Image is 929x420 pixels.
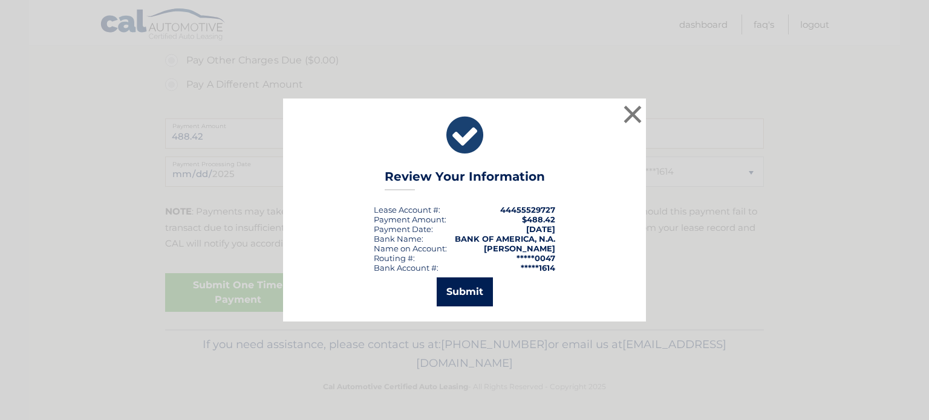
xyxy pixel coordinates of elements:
[374,263,438,273] div: Bank Account #:
[385,169,545,190] h3: Review Your Information
[621,102,645,126] button: ×
[500,205,555,215] strong: 44455529727
[437,277,493,306] button: Submit
[522,215,555,224] span: $488.42
[374,234,423,244] div: Bank Name:
[374,205,440,215] div: Lease Account #:
[526,224,555,234] span: [DATE]
[374,244,447,253] div: Name on Account:
[374,215,446,224] div: Payment Amount:
[374,224,433,234] div: :
[455,234,555,244] strong: BANK OF AMERICA, N.A.
[374,224,431,234] span: Payment Date
[484,244,555,253] strong: [PERSON_NAME]
[374,253,415,263] div: Routing #:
